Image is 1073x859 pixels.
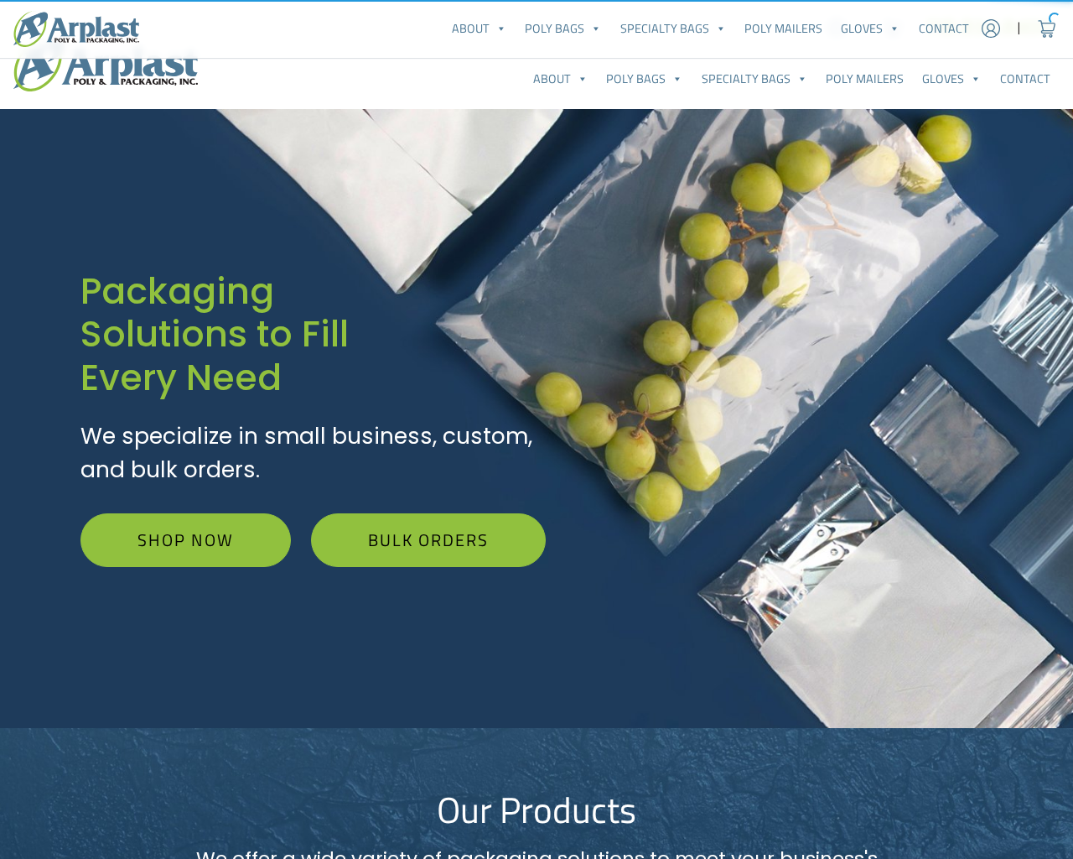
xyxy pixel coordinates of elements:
[910,12,978,45] a: Contact
[69,789,1004,832] h2: Our Products
[516,12,610,45] a: Poly Bags
[832,12,909,45] a: Gloves
[913,62,990,96] a: Gloves
[991,62,1060,96] a: Contact
[13,11,139,47] img: logo
[816,62,913,96] a: Poly Mailers
[311,513,546,567] a: Bulk Orders
[80,419,546,487] p: We specialize in small business, custom, and bulk orders.
[524,62,597,96] a: About
[597,62,692,96] a: Poly Bags
[80,270,546,400] h1: Packaging Solutions to Fill Every Need
[13,39,198,91] img: logo
[1017,18,1021,39] span: |
[735,12,832,45] a: Poly Mailers
[692,62,816,96] a: Specialty Bags
[80,513,291,567] a: Shop Now
[611,12,735,45] a: Specialty Bags
[443,12,516,45] a: About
